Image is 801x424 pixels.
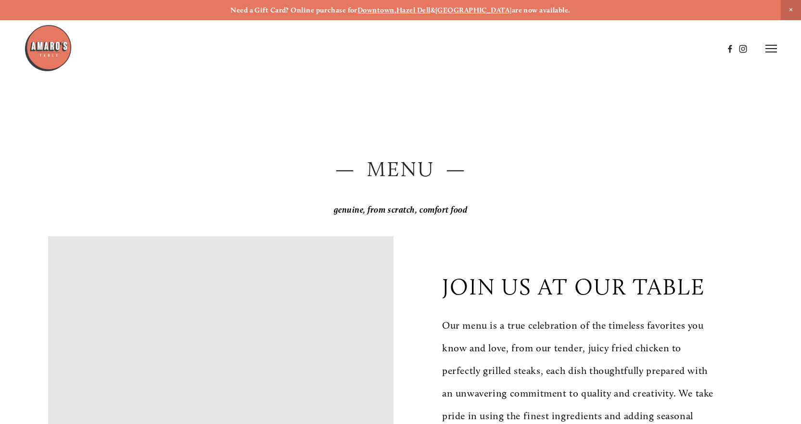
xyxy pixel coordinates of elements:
h2: — Menu — [48,154,753,184]
strong: are now available. [512,6,571,14]
a: Downtown [357,6,394,14]
a: Hazel Dell [396,6,431,14]
a: [GEOGRAPHIC_DATA] [435,6,512,14]
img: Amaro's Table [24,24,72,72]
strong: , [394,6,396,14]
p: join us at our table [442,273,705,300]
strong: & [431,6,435,14]
strong: Need a Gift Card? Online purchase for [230,6,357,14]
em: genuine, from scratch, comfort food [334,205,468,215]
